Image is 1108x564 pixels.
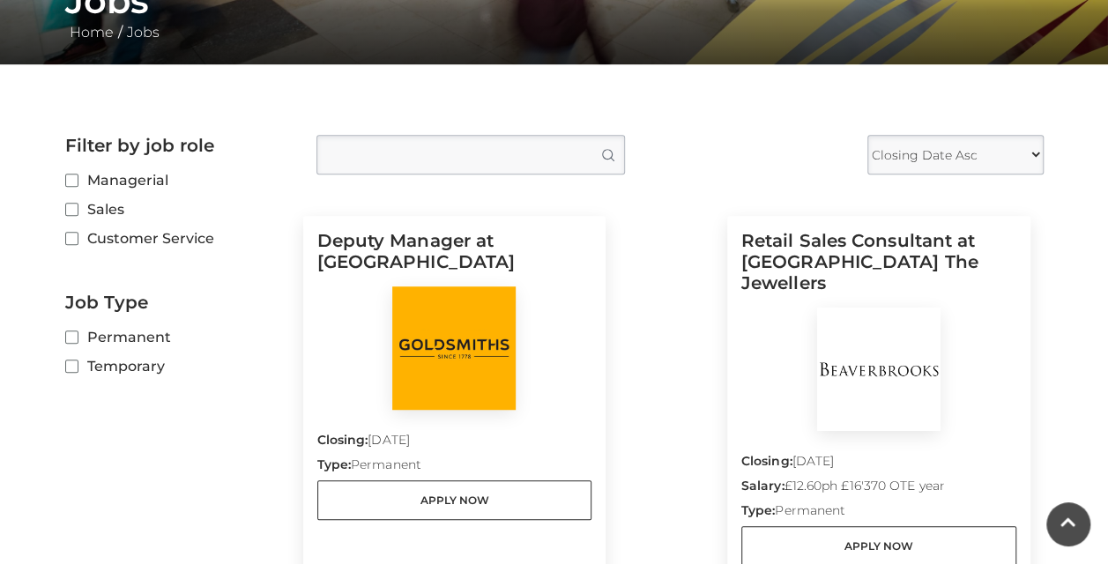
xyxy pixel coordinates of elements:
h5: Retail Sales Consultant at [GEOGRAPHIC_DATA] The Jewellers [741,230,1016,308]
img: Goldsmiths [392,286,516,410]
strong: Type: [741,502,775,518]
strong: Closing: [741,453,792,469]
strong: Type: [317,456,351,472]
h2: Job Type [65,292,290,313]
strong: Closing: [317,432,368,448]
h2: Filter by job role [65,135,290,156]
label: Temporary [65,355,290,377]
strong: Salary: [741,478,785,493]
p: [DATE] [317,431,592,456]
h5: Deputy Manager at [GEOGRAPHIC_DATA] [317,230,592,286]
p: Permanent [741,501,1016,526]
label: Customer Service [65,227,290,249]
p: Permanent [317,456,592,480]
label: Sales [65,198,290,220]
img: BeaverBrooks The Jewellers [817,308,941,431]
p: £12.60ph £16'370 OTE year [741,477,1016,501]
p: [DATE] [741,452,1016,477]
label: Permanent [65,326,290,348]
a: Jobs [123,24,164,41]
a: Apply Now [317,480,592,520]
a: Home [65,24,118,41]
label: Managerial [65,169,290,191]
